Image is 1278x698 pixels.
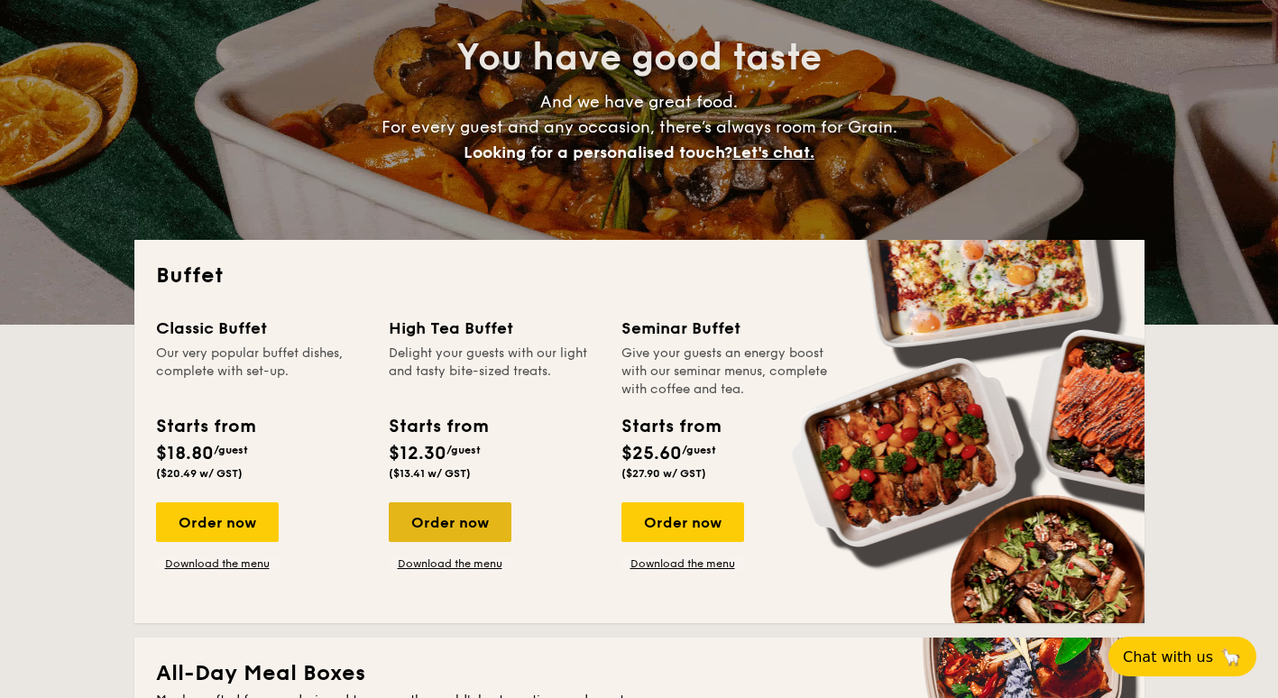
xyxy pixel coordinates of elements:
[446,444,481,456] span: /guest
[156,659,1123,688] h2: All-Day Meal Boxes
[156,443,214,464] span: $18.80
[621,413,720,440] div: Starts from
[621,443,682,464] span: $25.60
[1123,648,1213,666] span: Chat with us
[1108,637,1256,676] button: Chat with us🦙
[389,443,446,464] span: $12.30
[156,344,367,399] div: Our very popular buffet dishes, complete with set-up.
[621,467,706,480] span: ($27.90 w/ GST)
[156,556,279,571] a: Download the menu
[389,316,600,341] div: High Tea Buffet
[156,467,243,480] span: ($20.49 w/ GST)
[732,142,814,162] span: Let's chat.
[389,502,511,542] div: Order now
[1220,647,1242,667] span: 🦙
[621,502,744,542] div: Order now
[389,413,487,440] div: Starts from
[382,92,897,162] span: And we have great food. For every guest and any occasion, there’s always room for Grain.
[621,556,744,571] a: Download the menu
[156,413,254,440] div: Starts from
[156,262,1123,290] h2: Buffet
[621,316,832,341] div: Seminar Buffet
[156,502,279,542] div: Order now
[156,316,367,341] div: Classic Buffet
[389,344,600,399] div: Delight your guests with our light and tasty bite-sized treats.
[621,344,832,399] div: Give your guests an energy boost with our seminar menus, complete with coffee and tea.
[456,36,822,79] span: You have good taste
[389,467,471,480] span: ($13.41 w/ GST)
[214,444,248,456] span: /guest
[464,142,732,162] span: Looking for a personalised touch?
[682,444,716,456] span: /guest
[389,556,511,571] a: Download the menu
